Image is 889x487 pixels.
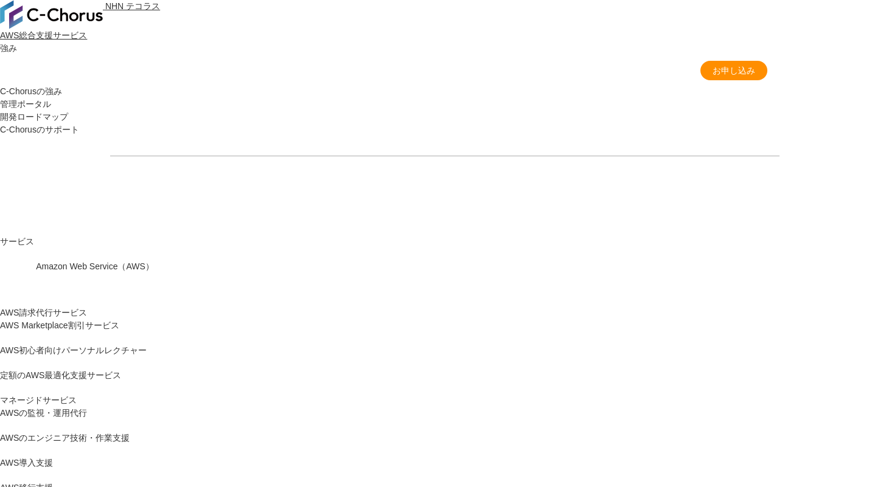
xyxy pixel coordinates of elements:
[36,261,154,271] span: Amazon Web Service（AWS）
[700,64,767,77] span: お申し込み
[419,188,428,193] img: 矢印
[543,64,614,77] a: 請求代行 導入事例
[626,188,635,193] img: 矢印
[390,64,450,77] a: 請求代行プラン
[700,61,767,80] a: お申し込み
[631,64,682,77] a: よくある質問
[451,176,646,205] a: まずは相談する
[244,176,439,205] a: 資料を請求する
[467,64,526,77] a: 特長・メリット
